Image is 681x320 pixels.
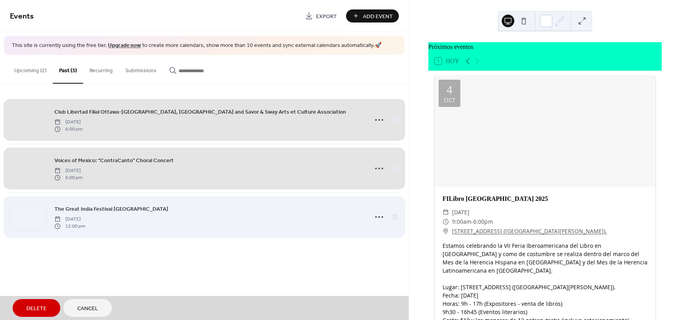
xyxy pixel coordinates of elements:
div: oct [444,97,455,103]
span: 9:00am [452,217,471,226]
span: - [471,217,473,226]
div: ​ [443,226,449,236]
span: Add Event [363,12,393,21]
div: FILibro [GEOGRAPHIC_DATA] 2025 [435,194,655,204]
button: Submissions [119,55,163,83]
span: 6:00pm [473,217,493,226]
button: Delete [13,299,60,317]
button: Cancel [63,299,112,317]
span: Cancel [77,305,98,313]
span: Delete [26,305,47,313]
div: Próximos eventos [428,42,662,52]
button: Upcoming (2) [8,55,53,83]
button: Recurring [83,55,119,83]
a: Upgrade now [108,40,141,51]
a: [STREET_ADDRESS] ([GEOGRAPHIC_DATA][PERSON_NAME]). [452,226,607,236]
div: ​ [443,208,449,217]
button: Past (3) [53,55,83,84]
span: This site is currently using the free tier. to create more calendars, show more than 10 events an... [12,42,381,50]
span: Events [10,9,34,24]
span: [DATE] [452,208,469,217]
button: Add Event [346,9,399,22]
div: ​ [443,217,449,226]
a: Export [299,9,343,22]
span: Export [316,12,337,21]
div: 4 [447,84,452,95]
